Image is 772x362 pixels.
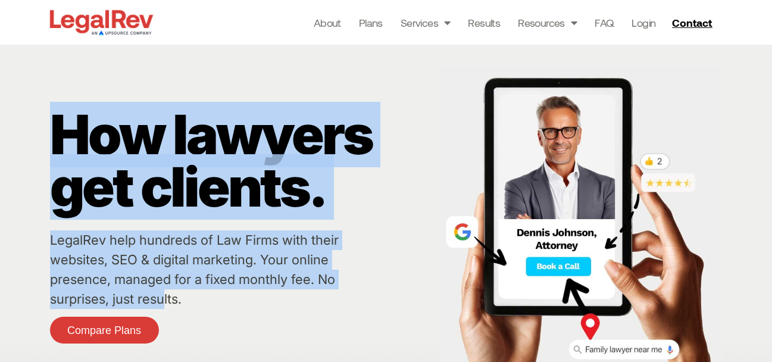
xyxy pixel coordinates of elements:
[314,14,656,31] nav: Menu
[667,13,720,32] a: Contact
[595,14,614,31] a: FAQ
[468,14,500,31] a: Results
[632,14,655,31] a: Login
[359,14,383,31] a: Plans
[50,108,433,213] p: How lawyers get clients.
[314,14,341,31] a: About
[50,317,159,344] a: Compare Plans
[67,325,141,336] span: Compare Plans
[50,232,339,307] a: LegalRev help hundreds of Law Firms with their websites, SEO & digital marketing. Your online pre...
[672,17,712,28] span: Contact
[518,14,577,31] a: Resources
[401,14,451,31] a: Services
